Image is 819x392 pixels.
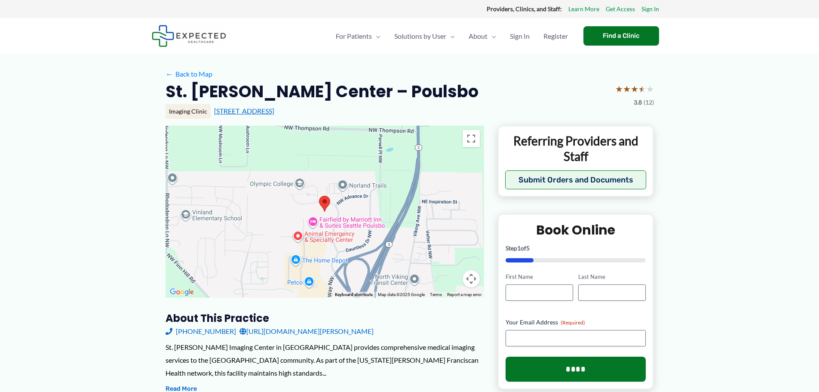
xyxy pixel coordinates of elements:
span: Sign In [510,21,530,51]
a: Report a map error [447,292,482,297]
span: Menu Toggle [488,21,496,51]
p: Referring Providers and Staff [505,133,647,164]
span: ★ [615,81,623,97]
button: Toggle fullscreen view [463,130,480,147]
span: ★ [623,81,631,97]
p: Step of [506,245,646,251]
span: Map data ©2025 Google [378,292,425,297]
a: Sign In [503,21,537,51]
div: Imaging Clinic [166,104,211,119]
label: First Name [506,273,573,281]
button: Keyboard shortcuts [335,292,373,298]
label: Last Name [578,273,646,281]
span: Register [543,21,568,51]
a: [STREET_ADDRESS] [214,107,274,115]
a: ←Back to Map [166,68,212,80]
span: ★ [638,81,646,97]
h2: St. [PERSON_NAME] Center – Poulsbo [166,81,479,102]
h3: About this practice [166,312,484,325]
span: ← [166,70,174,78]
h2: Book Online [506,222,646,238]
img: Google [168,287,196,298]
div: St. [PERSON_NAME] Imaging Center in [GEOGRAPHIC_DATA] provides comprehensive medical imaging serv... [166,341,484,379]
span: Solutions by User [394,21,446,51]
a: Find a Clinic [583,26,659,46]
span: ★ [646,81,654,97]
span: 1 [517,244,521,252]
span: ★ [631,81,638,97]
button: Submit Orders and Documents [505,170,647,189]
nav: Primary Site Navigation [329,21,575,51]
a: Solutions by UserMenu Toggle [387,21,462,51]
a: Open this area in Google Maps (opens a new window) [168,287,196,298]
span: (Required) [561,319,585,326]
a: For PatientsMenu Toggle [329,21,387,51]
a: [PHONE_NUMBER] [166,325,236,338]
span: 3.8 [634,97,642,108]
span: (12) [644,97,654,108]
a: Sign In [641,3,659,15]
label: Your Email Address [506,318,646,327]
img: Expected Healthcare Logo - side, dark font, small [152,25,226,47]
span: About [469,21,488,51]
span: 5 [526,244,530,252]
a: Register [537,21,575,51]
a: Get Access [606,3,635,15]
strong: Providers, Clinics, and Staff: [487,5,562,12]
a: AboutMenu Toggle [462,21,503,51]
a: Learn More [568,3,599,15]
button: Map camera controls [463,270,480,287]
a: Terms (opens in new tab) [430,292,442,297]
span: Menu Toggle [446,21,455,51]
span: For Patients [336,21,372,51]
span: Menu Toggle [372,21,380,51]
a: [URL][DOMAIN_NAME][PERSON_NAME] [239,325,374,338]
